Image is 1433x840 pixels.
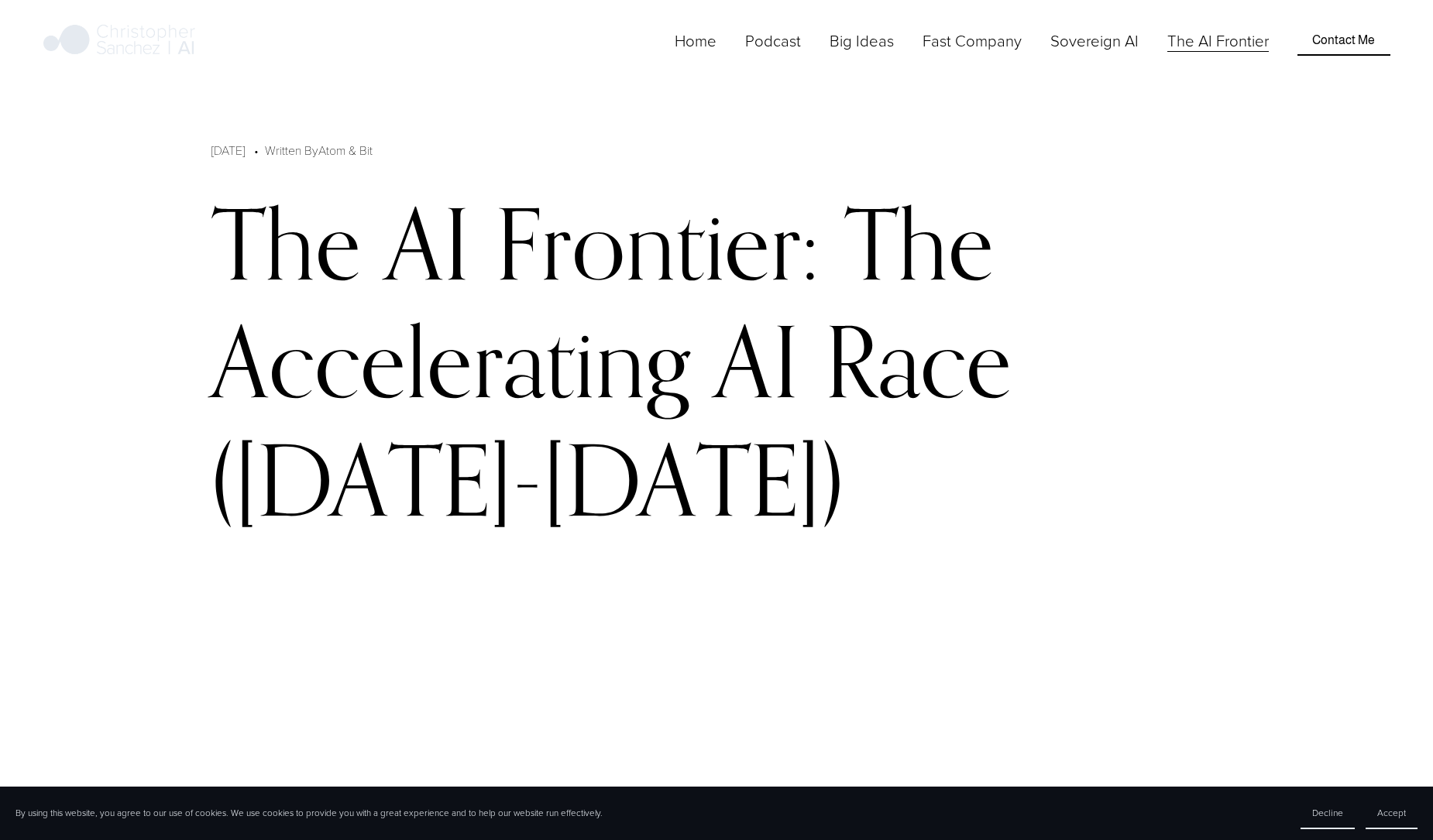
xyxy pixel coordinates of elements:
[675,28,716,53] a: Home
[830,28,894,53] a: folder dropdown
[1301,797,1355,829] button: Decline
[211,142,245,158] span: [DATE]
[1377,806,1406,819] span: Accept
[43,22,196,60] img: Christopher Sanchez | AI
[265,141,373,159] div: Written By
[1312,806,1343,819] span: Decline
[1050,28,1139,53] a: Sovereign AI
[1297,26,1390,56] a: Contact Me
[15,807,603,819] p: By using this website, you agree to our use of cookies. We use cookies to provide you with a grea...
[1366,797,1418,829] button: Accept
[923,29,1022,52] span: Fast Company
[318,142,373,158] a: Atom & Bit
[211,184,1222,538] h1: The AI Frontier: The Accelerating AI Race ([DATE]-[DATE])
[745,28,801,53] a: Podcast
[1167,28,1269,53] a: The AI Frontier
[923,28,1022,53] a: folder dropdown
[830,29,894,52] span: Big Ideas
